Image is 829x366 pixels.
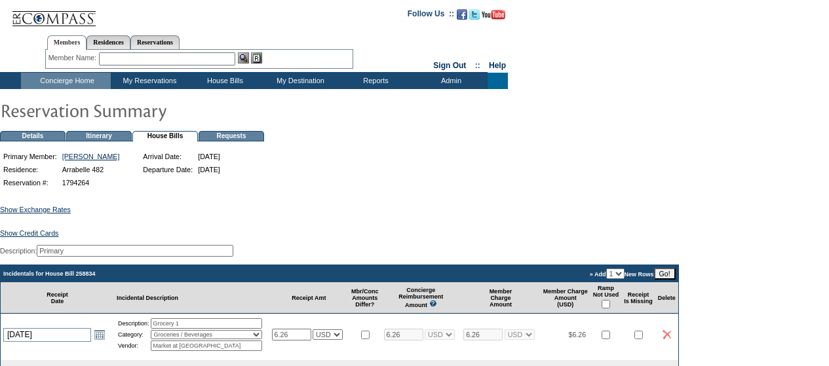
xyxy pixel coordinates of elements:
[1,151,59,162] td: Primary Member:
[47,35,87,50] a: Members
[381,282,461,314] td: Concierge Reimbursement Amount
[118,318,149,329] td: Description:
[482,10,505,20] img: Subscribe to our YouTube Channel
[457,9,467,20] img: Become our fan on Facebook
[381,265,678,282] td: » Add New Rows
[199,131,264,141] td: Requests
[457,13,467,21] a: Become our fan on Facebook
[141,164,195,175] td: Departure Date:
[1,282,114,314] td: Receipt Date
[186,73,261,89] td: House Bills
[461,282,541,314] td: Member Charge Amount
[130,35,180,49] a: Reservations
[569,331,587,339] span: $6.26
[541,282,590,314] td: Member Charge Amount (USD)
[408,8,454,24] td: Follow Us ::
[118,330,149,339] td: Category:
[118,340,149,351] td: Vendor:
[663,330,671,339] img: icon_delete2.gif
[475,61,480,70] span: ::
[1,177,59,189] td: Reservation #:
[590,282,622,314] td: Ramp Not Used
[196,164,222,175] td: [DATE]
[654,268,676,280] input: Go!
[62,153,120,160] a: [PERSON_NAME]
[114,282,269,314] td: Incidental Description
[469,13,480,21] a: Follow us on Twitter
[196,151,222,162] td: [DATE]
[412,73,488,89] td: Admin
[489,61,506,70] a: Help
[238,52,249,64] img: View
[92,327,107,342] a: Open the calendar popup.
[429,300,437,307] img: questionMark_lightBlue.gif
[111,73,186,89] td: My Reservations
[337,73,412,89] td: Reports
[132,131,198,141] td: House Bills
[433,61,466,70] a: Sign Out
[655,282,678,314] td: Delete
[621,282,655,314] td: Receipt Is Missing
[1,265,381,282] td: Incidentals for House Bill 258834
[141,151,195,162] td: Arrival Date:
[482,13,505,21] a: Subscribe to our YouTube Channel
[251,52,262,64] img: Reservations
[261,73,337,89] td: My Destination
[469,9,480,20] img: Follow us on Twitter
[60,177,122,189] td: 1794264
[349,282,381,314] td: Mbr/Conc Amounts Differ?
[48,52,99,64] div: Member Name:
[87,35,130,49] a: Residences
[21,73,111,89] td: Concierge Home
[60,164,122,175] td: Arrabelle 482
[1,164,59,175] td: Residence:
[269,282,349,314] td: Receipt Amt
[66,131,132,141] td: Itinerary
